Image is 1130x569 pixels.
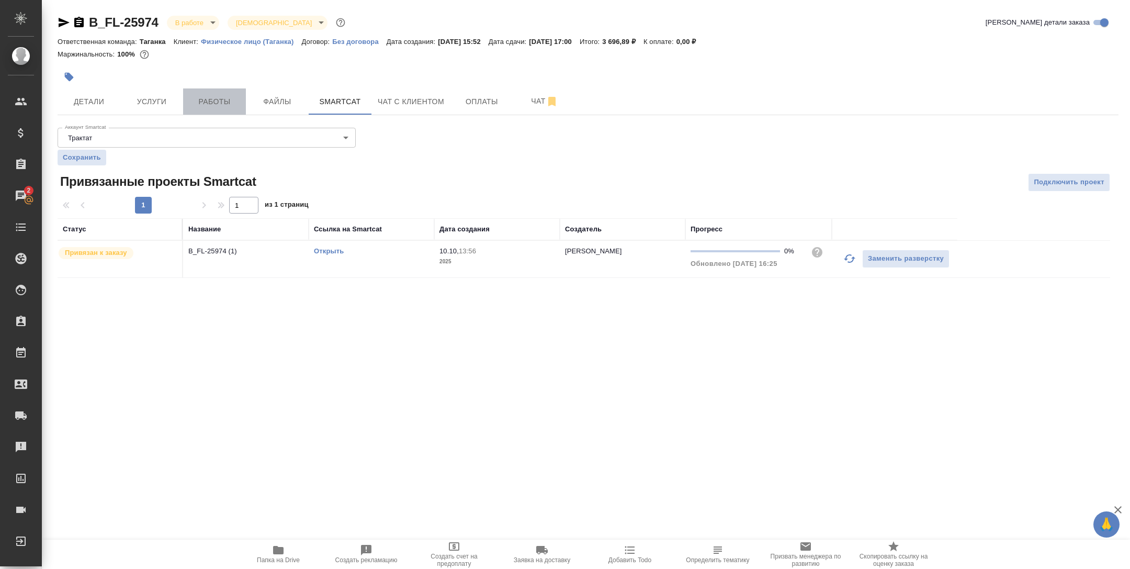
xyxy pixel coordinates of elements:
[1028,173,1110,192] button: Подключить проект
[565,247,622,255] p: [PERSON_NAME]
[868,253,944,265] span: Заменить разверстку
[862,250,950,268] button: Заменить разверстку
[565,224,602,235] div: Создатель
[252,95,302,108] span: Файлы
[850,540,937,569] button: Скопировать ссылку на оценку заказа
[459,247,476,255] p: 13:56
[89,15,159,29] a: B_FL-25974
[332,37,387,46] a: Без договора
[138,48,151,61] button: 0.00 RUB;
[335,556,398,564] span: Создать рекламацию
[586,540,674,569] button: Добавить Todo
[228,16,327,30] div: В работе
[3,183,39,209] a: 2
[438,38,489,46] p: [DATE] 15:52
[58,173,256,190] span: Привязанные проекты Smartcat
[315,95,365,108] span: Smartcat
[674,540,762,569] button: Определить тематику
[378,95,444,108] span: Чат с клиентом
[762,540,850,569] button: Призвать менеджера по развитию
[188,224,221,235] div: Название
[234,540,322,569] button: Папка на Drive
[439,256,555,267] p: 2025
[20,185,37,196] span: 2
[602,38,643,46] p: 3 696,89 ₽
[189,95,240,108] span: Работы
[167,16,219,30] div: В работе
[58,128,356,148] div: Трактат
[63,152,101,163] span: Сохранить
[580,38,602,46] p: Итого:
[519,95,570,108] span: Чат
[140,38,174,46] p: Таганка
[1034,176,1104,188] span: Подключить проект
[58,16,70,29] button: Скопировать ссылку для ЯМессенджера
[514,556,570,564] span: Заявка на доставку
[986,17,1090,28] span: [PERSON_NAME] детали заказа
[127,95,177,108] span: Услуги
[322,540,410,569] button: Создать рекламацию
[233,18,315,27] button: [DEMOGRAPHIC_DATA]
[58,65,81,88] button: Добавить тэг
[64,95,114,108] span: Детали
[58,150,106,165] button: Сохранить
[439,224,490,235] div: Дата создания
[387,38,438,46] p: Дата создания:
[314,247,344,255] a: Открыть
[837,246,862,271] button: Обновить прогресс
[691,260,777,267] span: Обновлено [DATE] 16:25
[410,540,498,569] button: Создать счет на предоплату
[332,38,387,46] p: Без договора
[691,224,722,235] div: Прогресс
[257,556,300,564] span: Папка на Drive
[188,246,303,256] p: B_FL-25974 (1)
[529,38,580,46] p: [DATE] 17:00
[489,38,529,46] p: Дата сдачи:
[58,38,140,46] p: Ответственная команда:
[73,16,85,29] button: Скопировать ссылку
[768,553,843,567] span: Призвать менеджера по развитию
[416,553,492,567] span: Создать счет на предоплату
[265,198,309,214] span: из 1 страниц
[63,224,86,235] div: Статус
[439,247,459,255] p: 10.10,
[784,246,803,256] div: 0%
[643,38,676,46] p: К оплате:
[58,50,117,58] p: Маржинальность:
[1098,514,1115,535] span: 🙏
[201,37,302,46] a: Физическое лицо (Таганка)
[498,540,586,569] button: Заявка на доставку
[117,50,138,58] p: 100%
[608,556,651,564] span: Добавить Todo
[546,95,558,108] svg: Отписаться
[301,38,332,46] p: Договор:
[201,38,302,46] p: Физическое лицо (Таганка)
[1093,511,1120,538] button: 🙏
[334,16,347,29] button: Доп статусы указывают на важность/срочность заказа
[172,18,207,27] button: В работе
[314,224,382,235] div: Ссылка на Smartcat
[65,248,127,258] p: Привязан к заказу
[676,38,704,46] p: 0,00 ₽
[65,133,95,142] button: Трактат
[686,556,749,564] span: Определить тематику
[856,553,931,567] span: Скопировать ссылку на оценку заказа
[174,38,201,46] p: Клиент:
[457,95,507,108] span: Оплаты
